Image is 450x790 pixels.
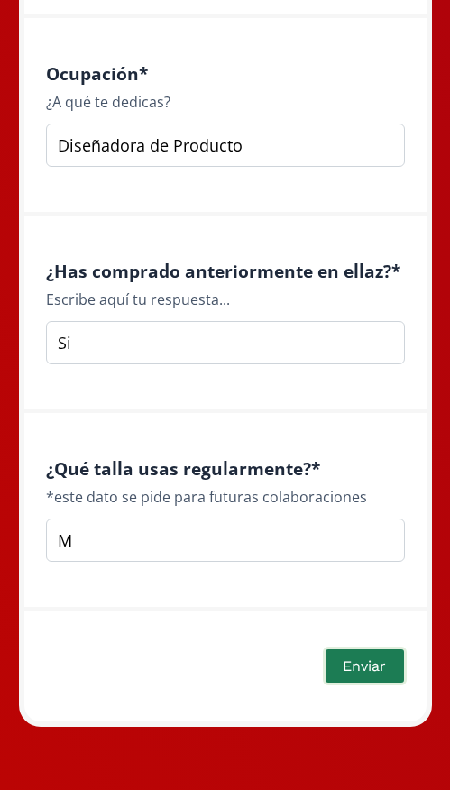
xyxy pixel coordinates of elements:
h4: Ocupación * [46,63,405,84]
input: Type your answer here... [46,519,405,562]
div: *este dato se pide para futuras colaboraciones [46,486,405,508]
button: Enviar [323,647,406,685]
input: Type your answer here... [46,321,405,364]
h4: ¿Has comprado anteriormente en ellaz? * [46,261,405,281]
div: ¿A qué te dedicas? [46,91,405,113]
div: Escribe aquí tu respuesta... [46,289,405,310]
h4: ¿Qué talla usas regularmente? * [46,458,405,479]
input: Type your answer here... [46,124,405,167]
